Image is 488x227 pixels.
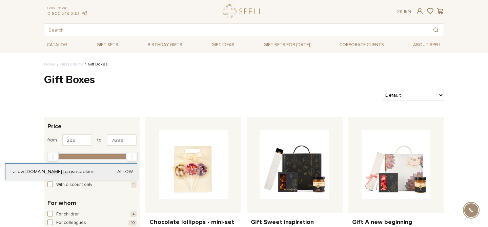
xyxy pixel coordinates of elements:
div: Min [47,152,59,161]
a: telegram [81,11,87,16]
span: from [47,137,57,143]
div: I allow [DOMAIN_NAME] to use [5,169,137,175]
a: Allow [117,169,133,175]
a: All products [60,62,83,67]
a: About Spell [410,40,444,50]
a: Corporate clients [337,39,387,51]
a: logo [223,4,265,18]
a: Gift A new beginning [352,218,440,226]
a: cookies [77,169,95,174]
span: | [404,8,405,14]
span: to [97,137,102,143]
input: Search [44,24,428,36]
span: For children [56,211,80,218]
button: Search [428,24,444,36]
button: For colleagues 40 [47,220,137,226]
a: 0 800 319 233 [47,11,79,16]
a: Birthday gifts [145,40,185,50]
a: Catalog [44,40,70,50]
a: Gift sets for [DATE] [261,39,312,51]
input: Price [107,134,137,146]
h1: Gift Boxes [44,73,444,87]
a: Home [44,62,56,67]
div: En [397,8,411,15]
div: Max [126,152,138,161]
a: Ук [397,8,403,14]
button: For children 4 [47,211,137,218]
a: Gift Sweet inspiration [251,218,339,226]
span: 1 [131,182,137,188]
a: Gift ideas [209,40,237,50]
span: 40 [128,220,137,226]
span: For whom [47,198,76,208]
span: Consultation: [47,6,87,11]
span: With discount only [56,182,92,188]
li: Gift Boxes [83,61,108,68]
a: Gift sets [94,40,121,50]
span: For colleagues [56,220,86,226]
input: Price [62,134,92,146]
button: With discount only 1 [47,182,137,188]
span: Price [47,122,62,131]
span: 4 [130,211,137,217]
